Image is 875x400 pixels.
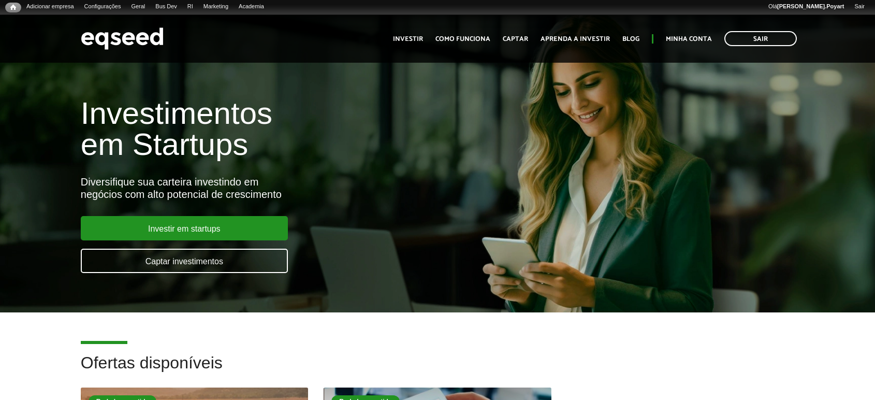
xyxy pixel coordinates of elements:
[541,36,610,42] a: Aprenda a investir
[81,176,503,201] div: Diversifique sua carteira investindo em negócios com alto potencial de crescimento
[503,36,528,42] a: Captar
[81,25,164,52] img: EqSeed
[393,36,423,42] a: Investir
[198,3,234,11] a: Marketing
[724,31,797,46] a: Sair
[5,3,21,12] a: Início
[81,216,288,240] a: Investir em startups
[666,36,712,42] a: Minha conta
[234,3,269,11] a: Academia
[435,36,490,42] a: Como funciona
[10,4,16,11] span: Início
[81,354,794,388] h2: Ofertas disponíveis
[777,3,844,9] strong: [PERSON_NAME].Poyart
[79,3,126,11] a: Configurações
[21,3,79,11] a: Adicionar empresa
[182,3,198,11] a: RI
[763,3,850,11] a: Olá[PERSON_NAME].Poyart
[150,3,182,11] a: Bus Dev
[81,249,288,273] a: Captar investimentos
[622,36,639,42] a: Blog
[126,3,150,11] a: Geral
[81,98,503,160] h1: Investimentos em Startups
[849,3,870,11] a: Sair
